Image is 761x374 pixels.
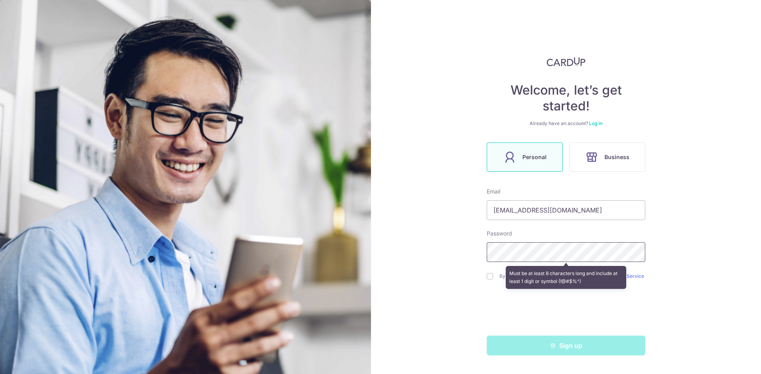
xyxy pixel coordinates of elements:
[522,152,547,162] span: Personal
[487,120,645,127] div: Already have an account?
[604,152,629,162] span: Business
[487,82,645,114] h4: Welcome, let’s get started!
[589,120,602,126] a: Log in
[547,57,585,66] img: CardUp Logo
[487,188,500,196] label: Email
[506,295,626,326] iframe: reCAPTCHA
[566,142,648,172] a: Business
[487,200,645,220] input: Enter your Email
[484,142,566,172] a: Personal
[487,230,512,237] label: Password
[506,266,626,289] div: Must be at least 8 characters long and include at least 1 digit or symbol (!@#$%^)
